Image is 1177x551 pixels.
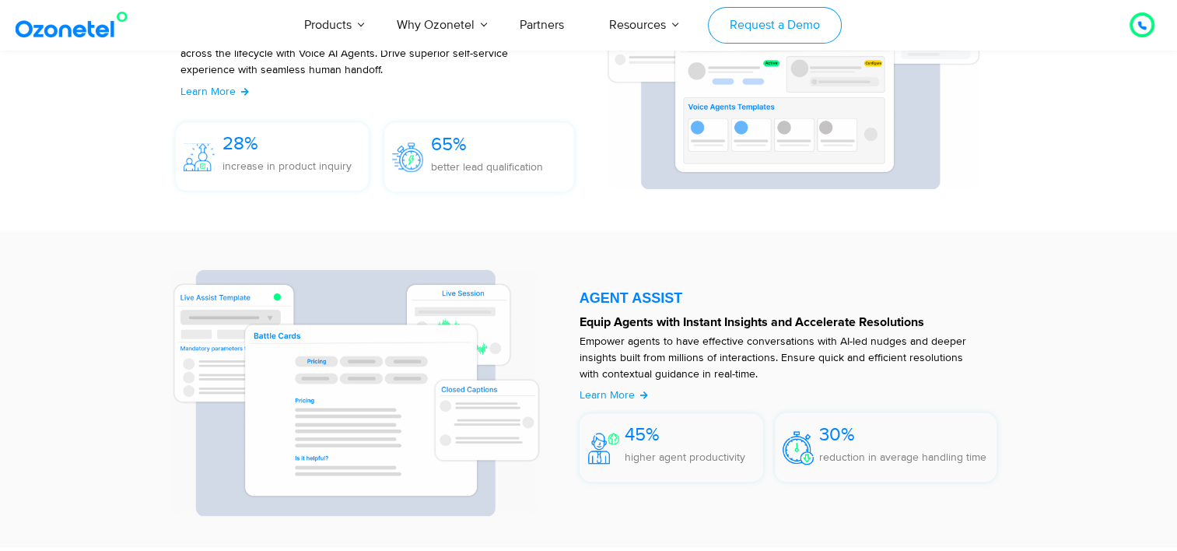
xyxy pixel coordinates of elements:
[708,7,841,44] a: Request a Demo
[222,132,258,155] span: 28%
[783,431,814,465] img: 30%
[184,143,215,171] img: 28%
[222,158,352,174] p: increase in product inquiry
[580,291,997,305] div: AGENT ASSIST
[580,388,635,402] span: Learn More
[431,159,543,175] p: better lead qualification
[580,333,982,382] p: Empower agents to have effective conversations with AI-led nudges and deeper insights built from ...
[588,433,619,464] img: 45%
[431,133,467,156] span: 65%
[625,449,745,465] p: higher agent productivity
[392,142,423,171] img: 65%
[625,423,660,446] span: 45%
[180,83,250,100] a: Learn More
[180,29,552,94] p: Engage tens of thousands of customers with millions of conversations across the lifecycle with Vo...
[819,423,855,446] span: 30%
[580,387,649,403] a: Learn More
[819,449,986,465] p: reduction in average handling time
[180,85,236,98] span: Learn More
[580,316,924,328] strong: Equip Agents with Instant Insights and Accelerate Resolutions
